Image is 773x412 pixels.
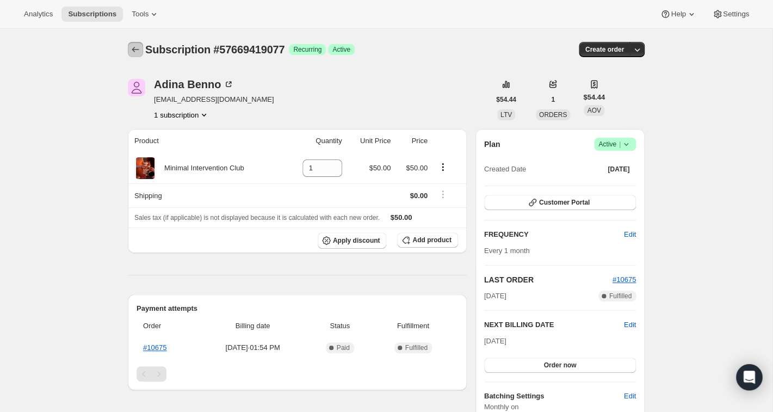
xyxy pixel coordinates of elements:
span: Order now [543,361,576,370]
span: Adina Benno [128,79,145,96]
button: Add product [397,232,457,248]
span: Fulfillment [375,321,452,331]
span: Edit [624,229,636,240]
button: Settings [706,7,756,22]
h2: NEXT BILLING DATE [484,319,624,330]
h6: Batching Settings [484,391,624,402]
span: Help [671,10,685,19]
div: Minimal Intervention Club [156,163,244,174]
span: Paid [337,343,350,352]
button: Subscriptions [128,42,143,57]
span: [DATE] [484,337,506,345]
span: Create order [585,45,624,54]
th: Unit Price [345,129,394,153]
button: Customer Portal [484,195,636,210]
span: Subscription #57669419077 [145,44,285,56]
span: Add product [412,236,451,244]
button: Help [653,7,703,22]
span: $54.44 [583,92,605,103]
span: Recurring [293,45,321,54]
span: AOV [587,107,601,114]
button: #10675 [613,274,636,285]
button: Edit [624,319,636,330]
h2: Payment attempts [137,303,458,314]
button: Product actions [434,161,452,173]
h2: FREQUENCY [484,229,624,240]
span: Sales tax (if applicable) is not displayed because it is calculated with each new order. [134,214,380,222]
span: Created Date [484,164,526,175]
span: $50.00 [406,164,428,172]
span: [DATE] · 01:54 PM [201,342,305,353]
th: Quantity [285,129,345,153]
span: Customer Portal [539,198,590,207]
img: product img [136,157,154,179]
span: | [619,140,621,149]
span: [EMAIL_ADDRESS][DOMAIN_NAME] [154,94,274,105]
h2: Plan [484,139,500,150]
span: Every 1 month [484,247,530,255]
th: Product [128,129,285,153]
button: Edit [617,226,642,243]
button: Shipping actions [434,188,452,200]
span: $0.00 [410,192,428,200]
button: Tools [125,7,166,22]
span: [DATE] [608,165,629,174]
span: Apply discount [333,236,380,245]
th: Order [137,314,197,338]
span: LTV [500,111,512,119]
button: Order now [484,358,636,373]
span: $50.00 [369,164,391,172]
span: Active [332,45,350,54]
span: Status [312,321,368,331]
button: Subscriptions [61,7,123,22]
h2: LAST ORDER [484,274,613,285]
span: Subscriptions [68,10,116,19]
button: Apply discount [318,232,387,249]
span: Fulfilled [405,343,428,352]
button: Create order [579,42,630,57]
span: Edit [624,391,636,402]
span: ORDERS [539,111,567,119]
th: Price [394,129,431,153]
a: #10675 [143,343,166,352]
div: Adina Benno [154,79,234,90]
span: Billing date [201,321,305,331]
div: Open Intercom Messenger [736,364,762,390]
button: Product actions [154,109,209,120]
button: [DATE] [601,162,636,177]
th: Shipping [128,183,285,207]
button: Edit [617,388,642,405]
span: $50.00 [391,213,412,222]
span: Tools [132,10,149,19]
span: Analytics [24,10,53,19]
button: 1 [545,92,561,107]
span: Fulfilled [609,292,632,300]
button: $54.44 [490,92,523,107]
span: Settings [723,10,749,19]
nav: Pagination [137,366,458,382]
span: 1 [551,95,555,104]
span: $54.44 [496,95,516,104]
span: [DATE] [484,291,506,302]
span: Active [598,139,632,150]
button: Analytics [17,7,59,22]
a: #10675 [613,275,636,284]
